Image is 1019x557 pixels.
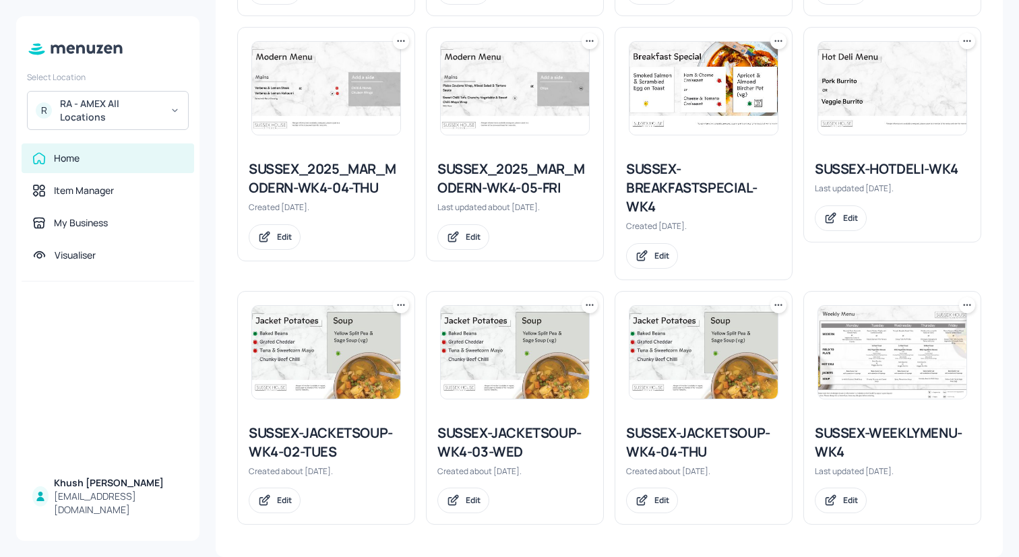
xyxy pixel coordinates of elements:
[54,476,183,490] div: Khush [PERSON_NAME]
[815,424,970,461] div: SUSSEX-WEEKLYMENU-WK4
[626,220,781,232] div: Created [DATE].
[626,160,781,216] div: SUSSEX-BREAKFASTSPECIAL-WK4
[843,494,858,506] div: Edit
[54,152,80,165] div: Home
[626,424,781,461] div: SUSSEX-JACKETSOUP-WK4-04-THU
[815,183,970,194] div: Last updated [DATE].
[437,160,592,197] div: SUSSEX_2025_MAR_MODERN-WK4-05-FRI
[249,465,404,477] div: Created about [DATE].
[54,490,183,517] div: [EMAIL_ADDRESS][DOMAIN_NAME]
[252,306,400,399] img: 2025-01-20-1737393946712ge5mrs2n8r8.jpeg
[249,201,404,213] div: Created [DATE].
[249,160,404,197] div: SUSSEX_2025_MAR_MODERN-WK4-04-THU
[277,231,292,242] div: Edit
[629,306,778,399] img: 2025-01-20-1737393946712ge5mrs2n8r8.jpeg
[437,465,592,477] div: Created about [DATE].
[437,424,592,461] div: SUSSEX-JACKETSOUP-WK4-03-WED
[249,424,404,461] div: SUSSEX-JACKETSOUP-WK4-02-TUES
[466,231,481,242] div: Edit
[27,71,189,83] div: Select Location
[843,212,858,224] div: Edit
[441,42,589,135] img: 2025-08-14-17551893464776fps6c94c68.jpeg
[818,42,966,135] img: 2025-09-17-1758107413278egfi6d40g9a.jpeg
[626,465,781,477] div: Created about [DATE].
[818,306,966,399] img: 2025-07-14-17525021681807qj1tsdyphv.jpeg
[36,102,52,119] div: R
[466,494,481,506] div: Edit
[654,250,669,261] div: Edit
[54,184,114,197] div: Item Manager
[277,494,292,506] div: Edit
[629,42,778,135] img: 2024-12-09-1733704477098xh0vnz8ccr.jpeg
[815,465,970,477] div: Last updated [DATE].
[252,42,400,135] img: 2025-07-04-17516403024860pdffleal79.jpeg
[54,216,108,230] div: My Business
[437,201,592,213] div: Last updated about [DATE].
[441,306,589,399] img: 2025-01-20-1737393946712ge5mrs2n8r8.jpeg
[60,97,162,124] div: RA - AMEX All Locations
[55,249,96,262] div: Visualiser
[654,494,669,506] div: Edit
[815,160,970,178] div: SUSSEX-HOTDELI-WK4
